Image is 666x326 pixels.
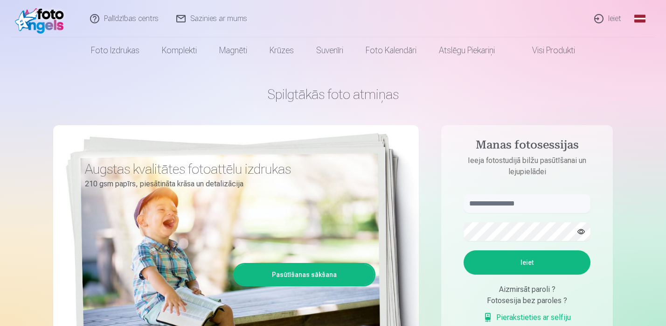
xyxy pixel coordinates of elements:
[454,138,600,155] h4: Manas fotosessijas
[483,312,571,323] a: Pierakstieties ar selfiju
[85,161,368,177] h3: Augstas kvalitātes fotoattēlu izdrukas
[428,37,506,64] a: Atslēgu piekariņi
[506,37,586,64] a: Visi produkti
[454,155,600,177] p: Ieeja fotostudijā bilžu pasūtīšanai un lejupielādei
[305,37,354,64] a: Suvenīri
[464,295,590,306] div: Fotosesija bez paroles ?
[258,37,305,64] a: Krūzes
[464,284,590,295] div: Aizmirsāt paroli ?
[53,86,613,103] h1: Spilgtākās foto atmiņas
[15,4,69,34] img: /fa1
[464,250,590,275] button: Ieiet
[208,37,258,64] a: Magnēti
[235,264,374,285] a: Pasūtīšanas sākšana
[354,37,428,64] a: Foto kalendāri
[85,177,368,191] p: 210 gsm papīrs, piesātināta krāsa un detalizācija
[80,37,151,64] a: Foto izdrukas
[151,37,208,64] a: Komplekti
